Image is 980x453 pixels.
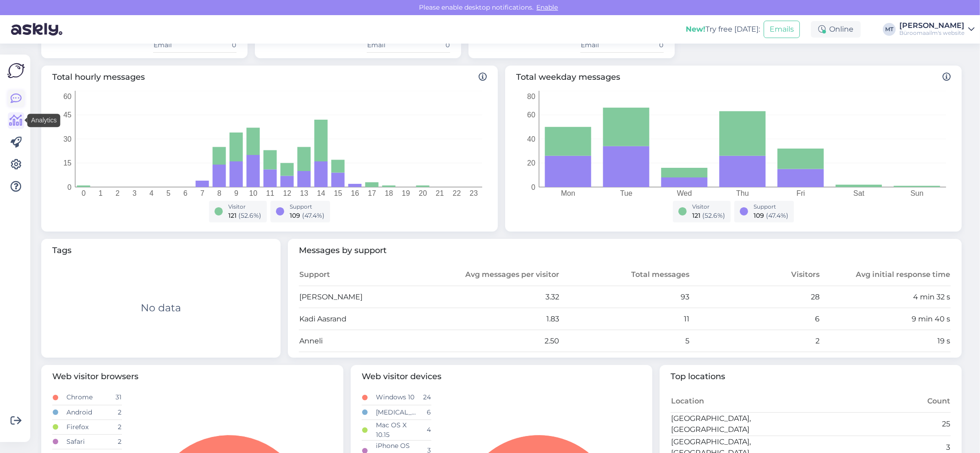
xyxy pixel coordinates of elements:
[561,189,575,197] tspan: Mon
[195,38,237,52] td: 0
[183,189,187,197] tspan: 6
[368,189,376,197] tspan: 17
[754,203,788,211] div: Support
[516,71,951,83] span: Total weekday messages
[234,189,238,197] tspan: 9
[560,286,690,308] td: 93
[375,405,417,420] td: [MEDICAL_DATA]
[910,189,923,197] tspan: Sun
[351,189,359,197] tspan: 16
[299,286,429,308] td: [PERSON_NAME]
[417,420,431,440] td: 4
[527,159,535,167] tspan: 20
[266,189,275,197] tspan: 11
[166,189,171,197] tspan: 5
[153,38,195,52] td: Email
[899,29,964,37] div: Büroomaailm's website
[764,21,800,38] button: Emails
[560,308,690,330] td: 11
[671,412,810,436] td: [GEOGRAPHIC_DATA], [GEOGRAPHIC_DATA]
[811,390,951,412] th: Count
[66,405,108,420] td: Android
[63,135,72,143] tspan: 30
[408,38,450,52] td: 0
[63,111,72,119] tspan: 45
[429,286,559,308] td: 3.32
[534,3,561,11] span: Enable
[677,189,692,197] tspan: Wed
[52,244,270,257] span: Tags
[671,390,810,412] th: Location
[116,189,120,197] tspan: 2
[99,189,103,197] tspan: 1
[67,183,72,191] tspan: 0
[290,203,325,211] div: Support
[883,23,896,36] div: MT
[63,159,72,167] tspan: 15
[66,420,108,434] td: Firefox
[375,420,417,440] td: Mac OS X 10.15
[362,370,642,383] span: Web visitor devices
[108,390,122,405] td: 31
[622,38,664,52] td: 0
[560,330,690,352] td: 5
[317,189,325,197] tspan: 14
[52,71,487,83] span: Total hourly messages
[299,308,429,330] td: Kadi Aasrand
[811,412,951,436] td: 25
[736,189,749,197] tspan: Thu
[63,92,72,100] tspan: 60
[299,264,429,286] th: Support
[367,38,408,52] td: Email
[429,308,559,330] td: 1.83
[690,308,820,330] td: 6
[290,211,300,220] span: 109
[702,211,725,220] span: ( 52.6 %)
[28,114,61,127] div: Analytics
[453,189,461,197] tspan: 22
[66,390,108,405] td: Chrome
[436,189,444,197] tspan: 21
[217,189,221,197] tspan: 8
[580,38,622,52] td: Email
[820,264,951,286] th: Avg initial response time
[108,420,122,434] td: 2
[692,203,725,211] div: Visitor
[228,203,261,211] div: Visitor
[417,390,431,405] td: 24
[149,189,154,197] tspan: 4
[417,405,431,420] td: 6
[671,370,951,383] span: Top locations
[238,211,261,220] span: ( 52.6 %)
[402,189,410,197] tspan: 19
[820,330,951,352] td: 19 s
[853,189,865,197] tspan: Sat
[375,390,417,405] td: Windows 10
[899,22,974,37] a: [PERSON_NAME]Büroomaailm's website
[690,330,820,352] td: 2
[527,111,535,119] tspan: 60
[811,21,861,38] div: Online
[686,25,705,33] b: New!
[228,211,237,220] span: 121
[200,189,204,197] tspan: 7
[419,189,427,197] tspan: 20
[690,264,820,286] th: Visitors
[249,189,258,197] tspan: 10
[66,434,108,449] td: Safari
[385,189,393,197] tspan: 18
[470,189,478,197] tspan: 23
[690,286,820,308] td: 28
[429,264,559,286] th: Avg messages per visitor
[132,189,137,197] tspan: 3
[334,189,342,197] tspan: 15
[141,300,181,315] div: No data
[820,286,951,308] td: 4 min 32 s
[302,211,325,220] span: ( 47.4 %)
[899,22,964,29] div: [PERSON_NAME]
[429,330,559,352] td: 2.50
[820,308,951,330] td: 9 min 40 s
[766,211,788,220] span: ( 47.4 %)
[108,434,122,449] td: 2
[300,189,308,197] tspan: 13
